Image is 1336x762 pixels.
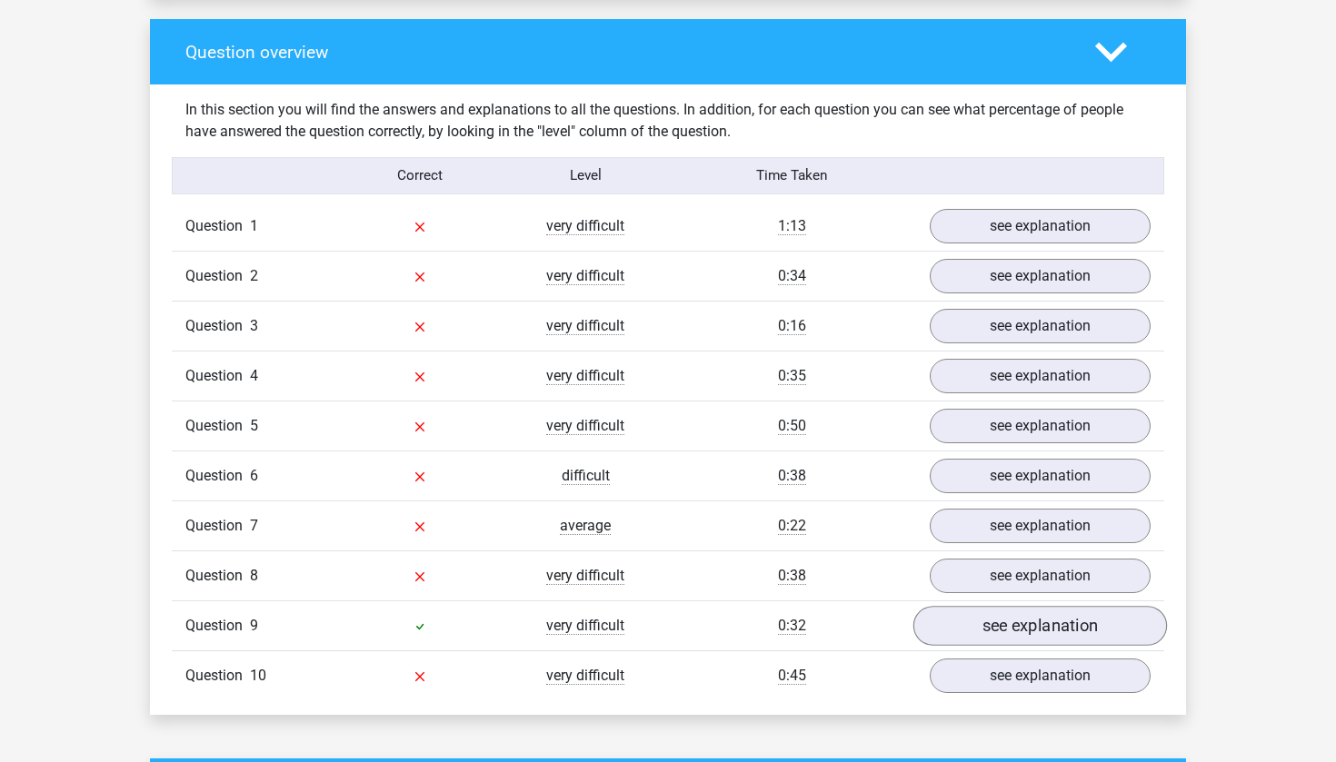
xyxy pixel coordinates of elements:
h4: Question overview [185,42,1068,63]
span: 0:50 [778,417,806,435]
a: see explanation [930,259,1151,293]
div: Time Taken [668,165,916,186]
span: 0:22 [778,517,806,535]
span: Question [185,415,250,437]
span: 4 [250,367,258,384]
span: 0:38 [778,567,806,585]
span: 0:35 [778,367,806,385]
span: very difficult [546,267,624,285]
div: In this section you will find the answers and explanations to all the questions. In addition, for... [172,99,1164,143]
span: 10 [250,667,266,684]
a: see explanation [930,509,1151,543]
span: 8 [250,567,258,584]
span: very difficult [546,367,624,385]
span: very difficult [546,217,624,235]
span: Question [185,365,250,387]
span: very difficult [546,317,624,335]
span: Question [185,615,250,637]
a: see explanation [930,309,1151,343]
a: see explanation [930,559,1151,593]
a: see explanation [930,409,1151,443]
span: difficult [562,467,610,485]
a: see explanation [930,658,1151,693]
span: 0:16 [778,317,806,335]
span: very difficult [546,667,624,685]
a: see explanation [930,459,1151,493]
span: Question [185,665,250,687]
span: average [560,517,611,535]
span: 0:32 [778,617,806,635]
span: 0:38 [778,467,806,485]
a: see explanation [930,209,1151,243]
a: see explanation [913,606,1167,646]
span: very difficult [546,417,624,435]
span: Question [185,265,250,287]
span: Question [185,215,250,237]
span: 1 [250,217,258,234]
span: 6 [250,467,258,484]
span: Question [185,465,250,487]
div: Correct [338,165,503,186]
span: very difficult [546,567,624,585]
span: 9 [250,617,258,634]
div: Level [503,165,668,186]
span: 0:45 [778,667,806,685]
span: Question [185,515,250,537]
span: 1:13 [778,217,806,235]
span: 0:34 [778,267,806,285]
span: 3 [250,317,258,334]
span: very difficult [546,617,624,635]
span: 7 [250,517,258,534]
span: 5 [250,417,258,434]
span: Question [185,315,250,337]
a: see explanation [930,359,1151,393]
span: 2 [250,267,258,284]
span: Question [185,565,250,587]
